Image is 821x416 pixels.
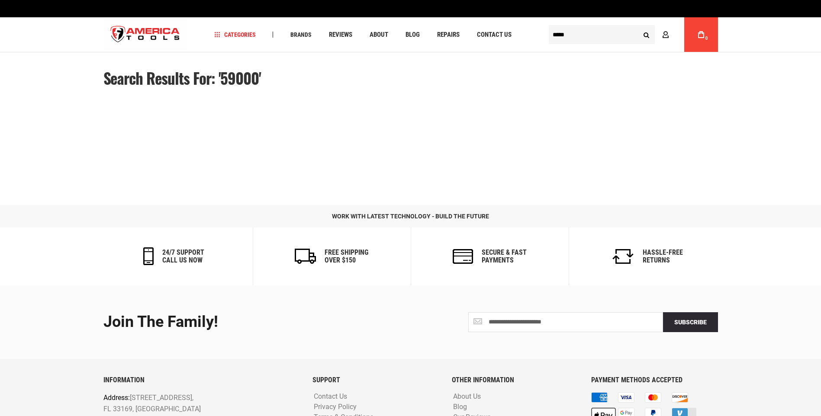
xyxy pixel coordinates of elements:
span: Reviews [329,32,352,38]
a: store logo [103,19,187,51]
button: Search [638,26,655,43]
div: Join the Family! [103,314,404,331]
span: Repairs [437,32,460,38]
span: Contact Us [477,32,512,38]
button: Subscribe [663,312,718,332]
a: Privacy Policy [312,403,359,411]
h6: secure & fast payments [482,249,527,264]
h6: PAYMENT METHODS ACCEPTED [591,376,718,384]
a: Blog [402,29,424,41]
h6: Free Shipping Over $150 [325,249,368,264]
span: Blog [406,32,420,38]
img: America Tools [103,19,187,51]
p: [STREET_ADDRESS], FL 33169, [GEOGRAPHIC_DATA] [103,392,261,414]
h6: OTHER INFORMATION [452,376,578,384]
a: Categories [210,29,260,41]
a: Contact Us [312,393,349,401]
h6: SUPPORT [312,376,439,384]
span: Search results for: '59000' [103,67,261,89]
span: Categories [214,32,256,38]
a: Brands [287,29,316,41]
a: Contact Us [473,29,515,41]
a: Blog [451,403,469,411]
a: About Us [451,393,483,401]
a: 0 [693,17,709,52]
h6: 24/7 support call us now [162,249,204,264]
span: About [370,32,388,38]
span: Address: [103,394,130,402]
h6: Hassle-Free Returns [643,249,683,264]
span: 0 [705,36,708,41]
span: Subscribe [674,319,707,326]
a: About [366,29,392,41]
a: Repairs [433,29,464,41]
span: Brands [290,32,312,38]
a: Reviews [325,29,356,41]
h6: INFORMATION [103,376,299,384]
